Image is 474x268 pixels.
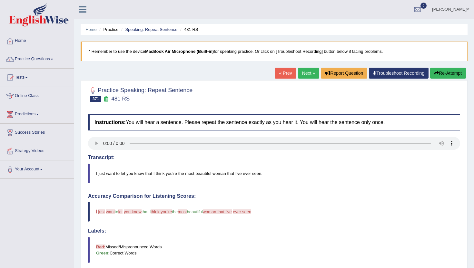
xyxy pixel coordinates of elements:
b: Green: [96,251,110,255]
span: ever seen [233,209,251,214]
b: Red: [96,244,105,249]
a: « Prev [275,68,296,79]
a: Tests [0,69,74,85]
a: Practice Questions [0,50,74,66]
h2: Practice Speaking: Repeat Sentence [88,86,193,102]
span: to [115,209,118,214]
span: let [118,209,123,214]
blockquote: * Remember to use the device for speaking practice. Or click on [Troubleshoot Recording] button b... [81,42,468,61]
span: 0 [420,3,427,9]
blockquote: I just want to let you know that I think you're the most beautiful woman that I've ever seen. [88,164,460,183]
small: Exam occurring question [103,96,110,102]
span: think you're [151,209,172,214]
b: Instructions: [94,120,126,125]
a: Home [85,27,97,32]
span: you know [124,209,142,214]
small: 481 RS [111,96,130,102]
span: just [98,209,105,214]
span: the [172,209,178,214]
h4: Transcript: [88,155,460,160]
h4: You will hear a sentence. Please repeat the sentence exactly as you hear it. You will hear the se... [88,114,460,130]
li: 481 RS [179,26,198,33]
a: Predictions [0,105,74,121]
a: Speaking: Repeat Sentence [125,27,177,32]
a: Home [0,32,74,48]
span: woman that i've [203,209,232,214]
a: Next » [298,68,319,79]
b: MacBook Air Microphone (Built-in) [145,49,214,54]
span: most [178,209,187,214]
blockquote: Missed/Mispronounced Words Correct Words [88,237,460,263]
span: i [96,209,97,214]
a: Online Class [0,87,74,103]
span: beautiful [187,209,202,214]
span: 371 [90,96,101,102]
li: Practice [98,26,118,33]
span: want [106,209,114,214]
span: that i [142,209,151,214]
a: Your Account [0,160,74,177]
h4: Labels: [88,228,460,234]
button: Report Question [321,68,367,79]
h4: Accuracy Comparison for Listening Scores: [88,193,460,199]
a: Success Stories [0,124,74,140]
a: Troubleshoot Recording [369,68,429,79]
a: Strategy Videos [0,142,74,158]
button: Re-Attempt [430,68,466,79]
